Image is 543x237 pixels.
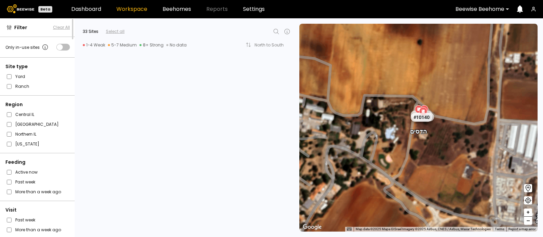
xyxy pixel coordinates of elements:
a: Beehomes [163,6,191,12]
button: Keyboard shortcuts [347,227,352,232]
label: Ranch [15,83,29,90]
a: Report a map error [508,227,536,231]
button: + [524,209,532,217]
div: Site type [5,63,70,70]
div: # 10140 [411,113,432,122]
span: Filter [14,24,27,31]
label: [GEOGRAPHIC_DATA] [15,121,59,128]
div: Region [5,101,70,108]
div: North to South [255,43,288,47]
img: Google [301,223,323,232]
a: Terms [495,227,504,231]
span: Map data ©2025 Mapa GISrael Imagery ©2025 Airbus, CNES / Airbus, Maxar Technologies [356,227,491,231]
span: – [526,217,530,225]
div: Beta [38,6,52,13]
div: Select all [106,28,125,35]
a: Settings [243,6,265,12]
button: – [524,217,532,225]
label: Northern IL [15,131,36,138]
span: Reports [206,6,228,12]
label: More than a week ago [15,226,61,233]
div: 8+ Strong [139,42,164,48]
div: הדסים [410,120,427,135]
label: More than a week ago [15,188,61,195]
label: Central IL [15,111,34,118]
a: Open this area in Google Maps (opens a new window) [301,223,323,232]
a: Workspace [116,6,147,12]
label: [US_STATE] [15,140,39,147]
label: Past week [15,216,35,223]
label: Active now [15,169,38,176]
div: 1-4 Weak [83,42,105,48]
label: Yard [15,73,25,80]
div: 5-7 Medium [108,42,137,48]
div: No data [166,42,187,48]
a: Dashboard [71,6,101,12]
div: Visit [5,206,70,214]
button: Clear All [53,24,70,31]
div: 33 Sites [83,28,98,35]
label: Past week [15,178,35,185]
div: Feeding [5,159,70,166]
img: Beewise logo [7,4,34,13]
span: + [526,208,530,217]
div: Only in-use sites [5,43,49,51]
